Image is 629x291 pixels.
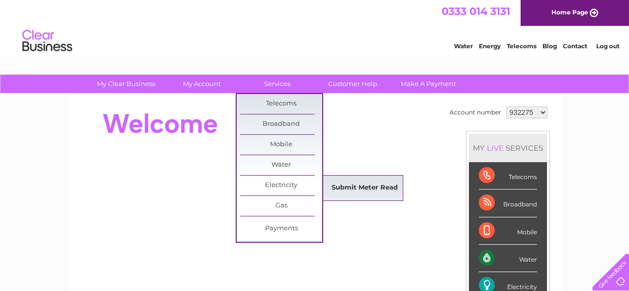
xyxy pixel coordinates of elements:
[507,42,537,50] a: Telecoms
[479,245,537,272] div: Water
[542,42,557,50] a: Blog
[469,134,547,162] div: MY SERVICES
[240,114,322,134] a: Broadband
[479,42,501,50] a: Energy
[85,75,167,93] a: My Clear Business
[485,143,506,153] div: LIVE
[324,178,406,198] a: Submit Meter Read
[312,75,394,93] a: Customer Help
[22,26,73,56] img: logo.png
[479,162,537,190] div: Telecoms
[240,155,322,175] a: Water
[240,94,322,114] a: Telecoms
[240,176,322,195] a: Electricity
[236,75,318,93] a: Services
[442,5,510,17] a: 0333 014 3131
[161,75,243,93] a: My Account
[479,217,537,245] div: Mobile
[240,135,322,155] a: Mobile
[80,5,550,48] div: Clear Business is a trading name of Verastar Limited (registered in [GEOGRAPHIC_DATA] No. 3667643...
[447,104,504,121] td: Account number
[454,42,473,50] a: Water
[563,42,587,50] a: Contact
[479,190,537,217] div: Broadband
[240,219,322,239] a: Payments
[387,75,469,93] a: Make A Payment
[596,42,620,50] a: Log out
[240,196,322,216] a: Gas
